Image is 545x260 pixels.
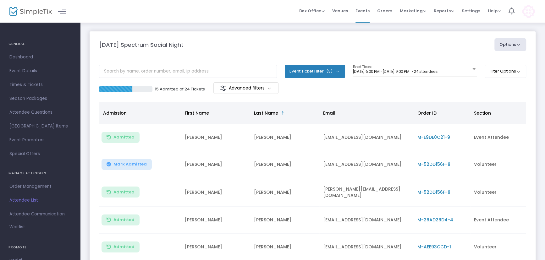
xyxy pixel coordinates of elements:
[417,189,450,195] span: M-52DD156F-8
[9,108,71,116] span: Attendee Questions
[181,151,250,178] td: [PERSON_NAME]
[250,207,319,234] td: [PERSON_NAME]
[470,151,539,178] td: Volunteer
[220,85,226,91] img: filter
[102,132,140,143] button: Admitted
[102,159,152,170] button: Mark Admitted
[213,82,278,94] m-button: Advanced filters
[494,38,526,51] button: Options
[9,196,71,204] span: Attendee List
[470,124,539,151] td: Event Attendee
[185,110,209,116] span: First Name
[377,3,392,19] span: Orders
[353,69,438,74] span: [DATE] 6:00 PM - [DATE] 9:00 PM • 24 attendees
[113,135,135,140] span: Admitted
[250,178,319,207] td: [PERSON_NAME]
[254,110,278,116] span: Last Name
[417,161,450,167] span: M-52DD156F-8
[417,244,451,250] span: M-AEE93CCD-1
[250,124,319,151] td: [PERSON_NAME]
[323,110,335,116] span: Email
[319,151,414,178] td: [EMAIL_ADDRESS][DOMAIN_NAME]
[9,81,71,89] span: Times & Tickets
[9,150,71,158] span: Special Offers
[181,124,250,151] td: [PERSON_NAME]
[355,3,370,19] span: Events
[250,151,319,178] td: [PERSON_NAME]
[113,162,147,167] span: Mark Admitted
[462,3,480,19] span: Settings
[9,210,71,218] span: Attendee Communication
[470,178,539,207] td: Volunteer
[8,167,72,180] h4: MANAGE ATTENDEES
[102,214,140,225] button: Admitted
[470,207,539,234] td: Event Attendee
[417,110,437,116] span: Order ID
[9,53,71,61] span: Dashboard
[9,136,71,144] span: Event Promoters
[417,134,450,140] span: M-E9DE0C21-9
[181,178,250,207] td: [PERSON_NAME]
[99,65,277,78] input: Search by name, order number, email, ip address
[9,122,71,130] span: [GEOGRAPHIC_DATA] Items
[434,8,454,14] span: Reports
[9,182,71,191] span: Order Management
[400,8,426,14] span: Marketing
[113,217,135,222] span: Admitted
[9,67,71,75] span: Event Details
[102,187,140,198] button: Admitted
[113,190,135,195] span: Admitted
[474,110,491,116] span: Section
[181,207,250,234] td: [PERSON_NAME]
[8,241,72,254] h4: PROMOTE
[102,241,140,252] button: Admitted
[113,244,135,249] span: Admitted
[417,217,453,223] span: M-26AD26D4-4
[326,69,333,74] span: (3)
[9,224,25,230] span: Waitlist
[8,38,72,50] h4: GENERAL
[485,65,526,78] button: Filter Options
[319,124,414,151] td: [EMAIL_ADDRESS][DOMAIN_NAME]
[319,178,414,207] td: [PERSON_NAME][EMAIL_ADDRESS][DOMAIN_NAME]
[299,8,325,14] span: Box Office
[319,207,414,234] td: [EMAIL_ADDRESS][DOMAIN_NAME]
[285,65,345,78] button: Event Ticket Filter(3)
[99,41,184,49] m-panel-title: [DATE] Spectrum Social Night
[488,8,501,14] span: Help
[332,3,348,19] span: Venues
[103,110,127,116] span: Admission
[9,95,71,103] span: Season Packages
[155,86,205,92] p: 15 Admitted of 24 Tickets
[280,111,285,116] span: Sortable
